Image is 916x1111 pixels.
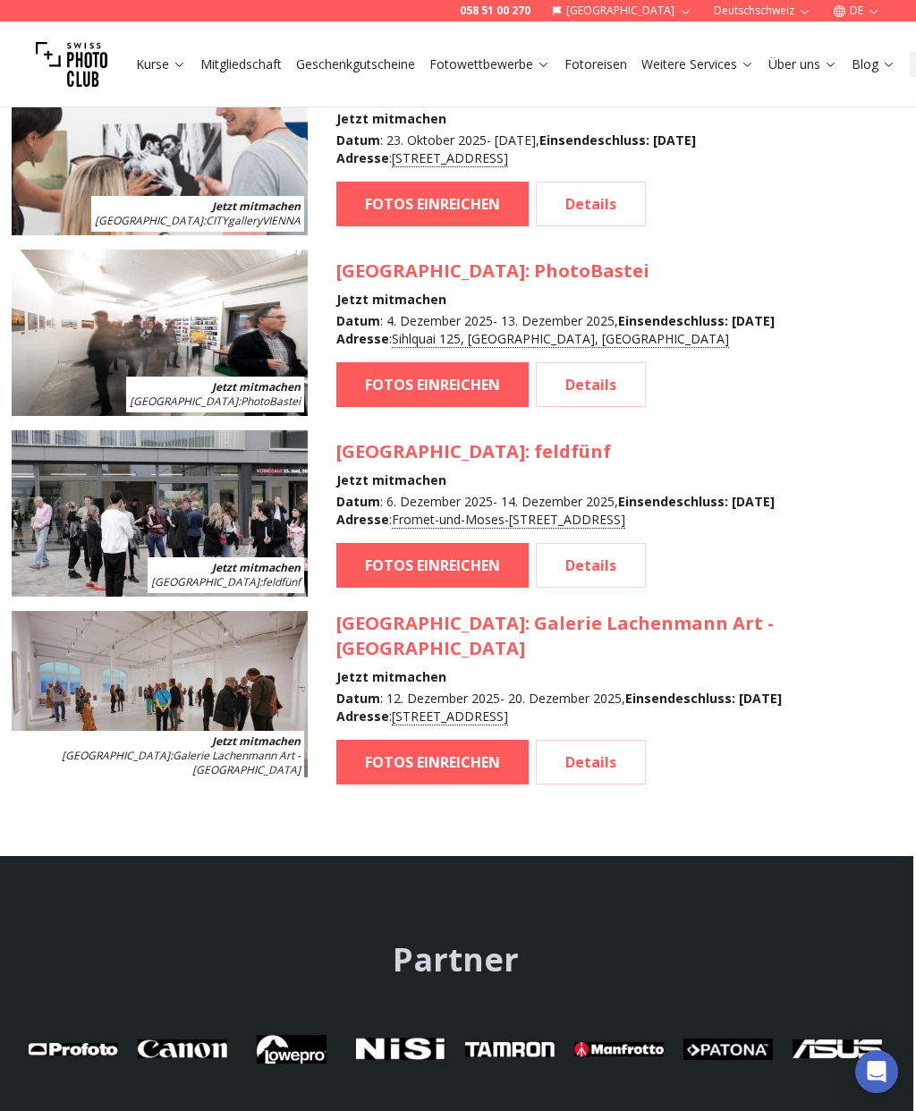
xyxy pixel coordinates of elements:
[336,511,389,528] b: Adresse
[336,493,775,529] div: : 6. Dezember 2025 - 14. Dezember 2025 , :
[761,52,844,77] button: Über uns
[618,312,775,329] b: Einsendeschluss : [DATE]
[844,52,903,77] button: Blog
[151,574,301,589] span: : feldfünf
[422,52,557,77] button: Fotowettbewerbe
[151,574,259,589] span: [GEOGRAPHIC_DATA]
[683,1035,773,1064] img: Partner
[336,708,389,725] b: Adresse
[536,740,646,784] a: Details
[336,182,529,226] a: FOTOS EINREICHEN
[12,430,308,597] img: SPC Photo Awards BERLIN Dezember 2025
[138,1035,227,1064] img: Partner
[336,543,529,588] a: FOTOS EINREICHEN
[564,55,627,73] a: Fotoreisen
[855,1050,898,1093] div: Open Intercom Messenger
[536,182,646,226] a: Details
[336,312,380,329] b: Datum
[95,213,203,228] span: [GEOGRAPHIC_DATA]
[212,560,301,575] b: Jetzt mitmachen
[625,690,782,707] b: Einsendeschluss : [DATE]
[12,250,308,416] img: SPC Photo Awards Zürich: Dezember 2025
[460,4,530,18] a: 058 51 00 270
[634,52,761,77] button: Weitere Services
[12,611,308,777] img: SPC Photo Awards BODENSEE Dezember 2025
[336,439,775,464] h3: : feldfünf
[574,1035,664,1064] img: Partner
[536,543,646,588] a: Details
[356,1035,445,1064] img: Partner
[26,942,885,978] h2: Partner
[336,131,380,148] b: Datum
[336,149,389,166] b: Adresse
[212,379,301,394] b: Jetzt mitmachen
[465,1035,555,1064] img: Partner
[336,362,529,407] a: FOTOS EINREICHEN
[336,611,899,661] h3: : Galerie Lachenmann Art - [GEOGRAPHIC_DATA]
[336,330,389,347] b: Adresse
[336,668,899,686] h4: Jetzt mitmachen
[336,439,525,463] span: [GEOGRAPHIC_DATA]
[200,55,282,73] a: Mitgliedschaft
[36,29,107,100] img: Swiss photo club
[247,1035,336,1064] img: Partner
[212,199,301,214] b: Jetzt mitmachen
[429,55,550,73] a: Fotowettbewerbe
[136,55,186,73] a: Kurse
[641,55,754,73] a: Weitere Services
[852,55,895,73] a: Blog
[62,748,170,763] span: [GEOGRAPHIC_DATA]
[62,748,301,777] span: : Galerie Lachenmann Art - [GEOGRAPHIC_DATA]
[336,110,711,128] h4: Jetzt mitmachen
[557,52,634,77] button: Fotoreisen
[95,213,301,228] span: : CITYgalleryVIENNA
[618,493,775,510] b: Einsendeschluss : [DATE]
[336,291,775,309] h4: Jetzt mitmachen
[336,690,899,725] div: : 12. Dezember 2025 - 20. Dezember 2025 , :
[336,690,380,707] b: Datum
[336,740,529,784] a: FOTOS EINREICHEN
[336,611,525,635] span: [GEOGRAPHIC_DATA]
[793,1035,882,1064] img: Partner
[336,259,525,283] span: [GEOGRAPHIC_DATA]
[130,394,301,409] span: : PhotoBastei
[336,131,711,167] div: : 23. Oktober 2025 - [DATE] , :
[768,55,837,73] a: Über uns
[130,394,238,409] span: [GEOGRAPHIC_DATA]
[212,734,301,749] b: Jetzt mitmachen
[29,1035,118,1064] img: Partner
[336,493,380,510] b: Datum
[129,52,193,77] button: Kurse
[289,52,422,77] button: Geschenkgutscheine
[336,259,775,284] h3: : PhotoBastei
[336,471,775,489] h4: Jetzt mitmachen
[193,52,289,77] button: Mitgliedschaft
[336,312,775,348] div: : 4. Dezember 2025 - 13. Dezember 2025 , :
[296,55,415,73] a: Geschenkgutscheine
[536,362,646,407] a: Details
[539,131,696,148] b: Einsendeschluss : [DATE]
[12,69,308,235] img: SPC Photo Awards WIEN Oktober 2025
